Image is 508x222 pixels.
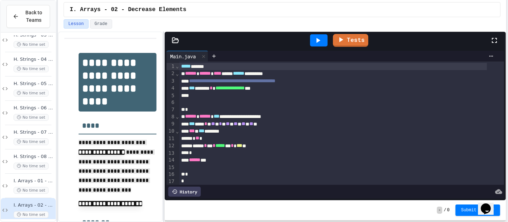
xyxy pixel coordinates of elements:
[455,204,500,216] button: Submit Answer
[90,19,112,29] button: Grade
[166,120,175,128] div: 9
[447,207,449,213] span: 0
[166,178,175,185] div: 17
[166,113,175,120] div: 8
[166,99,175,106] div: 6
[461,207,495,213] span: Submit Answer
[14,114,49,121] span: No time set
[175,128,179,134] span: Fold line
[444,207,446,213] span: /
[14,90,49,97] span: No time set
[14,41,49,48] span: No time set
[14,81,54,87] span: H. Strings - 05 - Remove Last Character
[64,19,88,29] button: Lesson
[14,65,49,72] span: No time set
[166,53,199,60] div: Main.java
[175,71,179,77] span: Fold line
[166,150,175,157] div: 13
[166,85,175,92] div: 4
[166,106,175,113] div: 7
[14,105,54,111] span: H. Strings - 06 - Contains
[14,129,54,135] span: H. Strings - 07 - Remove
[14,187,49,194] span: No time set
[14,202,54,208] span: I. Arrays - 02 - Decrease Elements
[437,207,442,214] span: -
[23,9,44,24] span: Back to Teams
[166,51,208,61] div: Main.java
[166,128,175,135] div: 10
[333,34,368,47] a: Tests
[166,135,175,142] div: 11
[6,5,50,28] button: Back to Teams
[166,78,175,85] div: 3
[70,5,186,14] span: I. Arrays - 02 - Decrease Elements
[166,92,175,99] div: 5
[166,171,175,178] div: 16
[14,32,54,38] span: H. Strings - 03 - First A
[14,138,49,145] span: No time set
[14,178,54,184] span: I. Arrays - 01 - Return an Array
[166,157,175,164] div: 14
[166,63,175,70] div: 1
[14,154,54,160] span: H. Strings - 08 - Replace
[14,211,49,218] span: No time set
[166,164,175,171] div: 15
[166,142,175,149] div: 12
[14,56,54,63] span: H. Strings - 04 - Remove First Character
[14,163,49,169] span: No time set
[166,70,175,77] div: 2
[175,63,179,69] span: Fold line
[175,114,179,119] span: Fold line
[168,187,201,197] div: History
[478,193,501,215] iframe: chat widget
